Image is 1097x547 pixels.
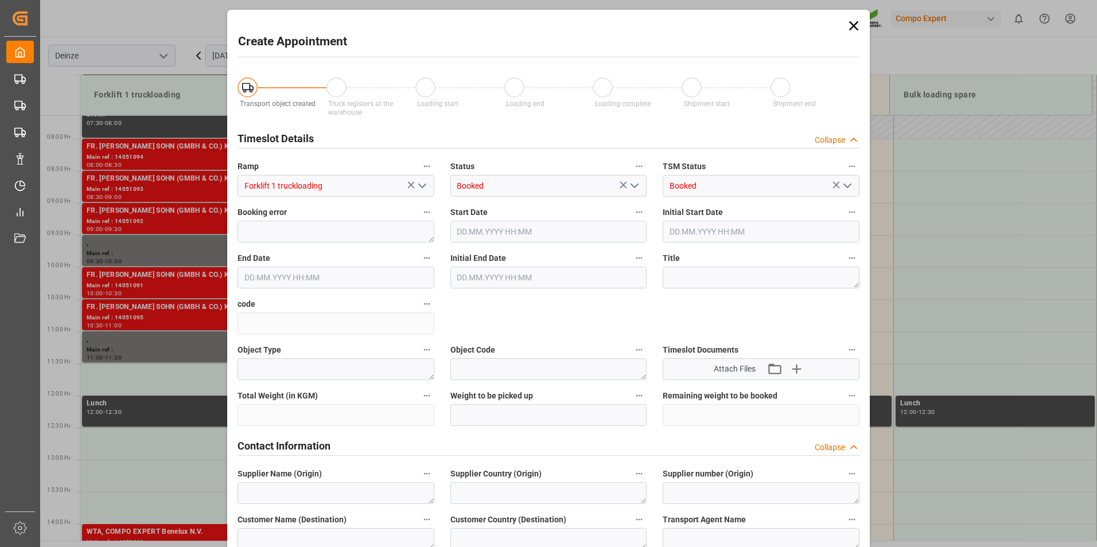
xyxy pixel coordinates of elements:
[595,100,651,108] span: Loading complete
[419,205,434,220] button: Booking error
[632,342,647,357] button: Object Code
[684,100,730,108] span: Shipment start
[419,342,434,357] button: Object Type
[632,388,647,403] button: Weight to be picked up
[773,100,816,108] span: Shipment end
[238,468,322,480] span: Supplier Name (Origin)
[845,205,859,220] button: Initial Start Date
[632,251,647,265] button: Initial End Date
[625,177,643,195] button: open menu
[632,512,647,527] button: Customer Country (Destination)
[663,514,746,526] span: Transport Agent Name
[838,177,855,195] button: open menu
[238,252,270,264] span: End Date
[506,100,544,108] span: Loading end
[450,206,488,218] span: Start Date
[238,206,287,218] span: Booking error
[663,344,738,356] span: Timeslot Documents
[450,390,533,402] span: Weight to be picked up
[450,252,506,264] span: Initial End Date
[632,159,647,174] button: Status
[238,514,347,526] span: Customer Name (Destination)
[450,221,647,243] input: DD.MM.YYYY HH:MM
[450,514,566,526] span: Customer Country (Destination)
[238,161,259,173] span: Ramp
[663,390,777,402] span: Remaining weight to be booked
[238,390,318,402] span: Total Weight (in KGM)
[450,344,495,356] span: Object Code
[815,134,845,146] div: Collapse
[663,206,723,218] span: Initial Start Date
[238,298,255,310] span: code
[238,344,281,356] span: Object Type
[419,388,434,403] button: Total Weight (in KGM)
[663,221,859,243] input: DD.MM.YYYY HH:MM
[238,131,314,146] h2: Timeslot Details
[845,388,859,403] button: Remaining weight to be booked
[417,100,458,108] span: Loading start
[632,466,647,481] button: Supplier Country (Origin)
[238,438,330,454] h2: Contact Information
[663,252,680,264] span: Title
[419,512,434,527] button: Customer Name (Destination)
[419,251,434,265] button: End Date
[450,175,647,197] input: Type to search/select
[419,296,434,311] button: code
[419,159,434,174] button: Ramp
[328,100,393,116] span: Truck registers at the warehouse
[450,468,542,480] span: Supplier Country (Origin)
[632,205,647,220] button: Start Date
[845,512,859,527] button: Transport Agent Name
[419,466,434,481] button: Supplier Name (Origin)
[663,468,753,480] span: Supplier number (Origin)
[845,466,859,481] button: Supplier number (Origin)
[450,267,647,288] input: DD.MM.YYYY HH:MM
[663,161,706,173] span: TSM Status
[714,363,756,375] span: Attach Files
[238,267,434,288] input: DD.MM.YYYY HH:MM
[450,161,474,173] span: Status
[845,159,859,174] button: TSM Status
[238,175,434,197] input: Type to search/select
[845,251,859,265] button: Title
[815,441,845,454] div: Collapse
[413,177,430,195] button: open menu
[240,100,316,108] span: Transport object created
[238,33,347,51] h2: Create Appointment
[845,342,859,357] button: Timeslot Documents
